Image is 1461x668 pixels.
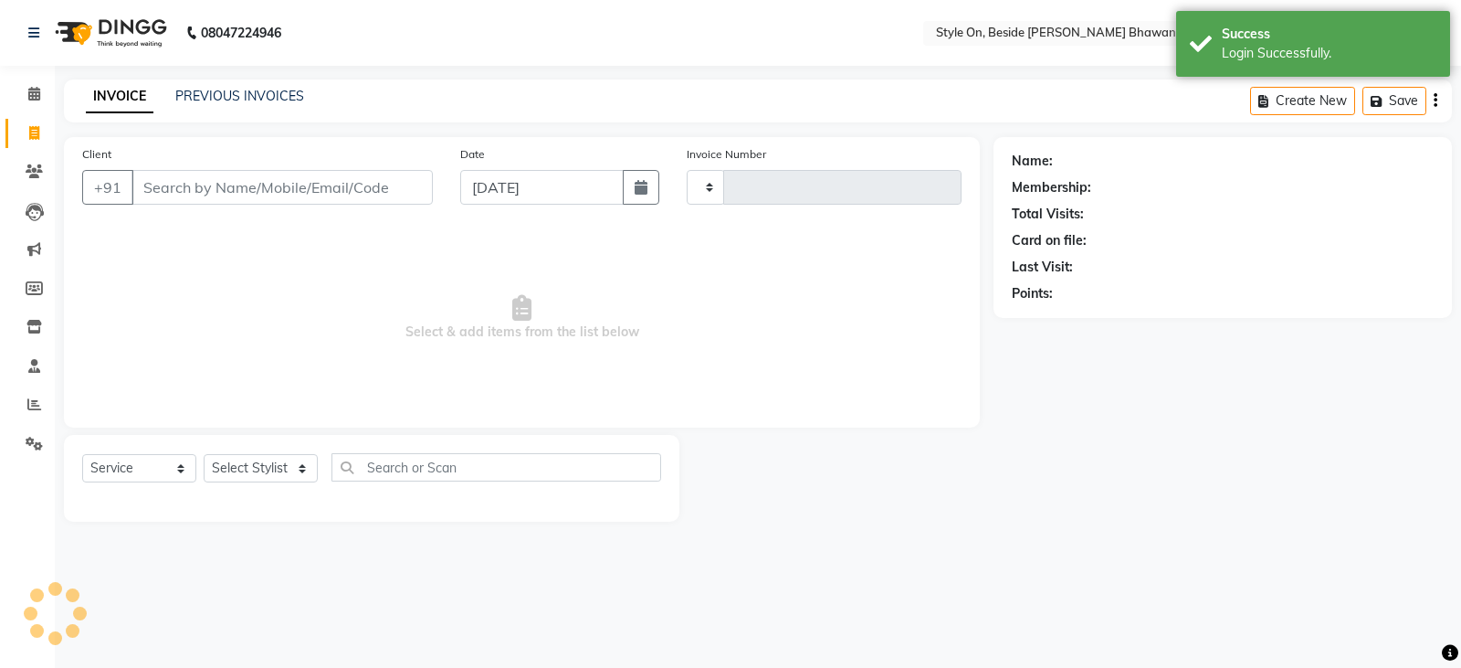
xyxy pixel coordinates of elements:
[1012,152,1053,171] div: Name:
[1250,87,1355,115] button: Create New
[82,170,133,205] button: +91
[47,7,172,58] img: logo
[331,453,661,482] input: Search or Scan
[201,7,281,58] b: 08047224946
[1012,258,1073,277] div: Last Visit:
[131,170,433,205] input: Search by Name/Mobile/Email/Code
[1362,87,1426,115] button: Save
[687,146,766,163] label: Invoice Number
[1222,44,1436,63] div: Login Successfully.
[86,80,153,113] a: INVOICE
[1012,205,1084,224] div: Total Visits:
[175,88,304,104] a: PREVIOUS INVOICES
[1222,25,1436,44] div: Success
[1012,178,1091,197] div: Membership:
[1012,284,1053,303] div: Points:
[1012,231,1087,250] div: Card on file:
[82,227,962,409] span: Select & add items from the list below
[460,146,485,163] label: Date
[82,146,111,163] label: Client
